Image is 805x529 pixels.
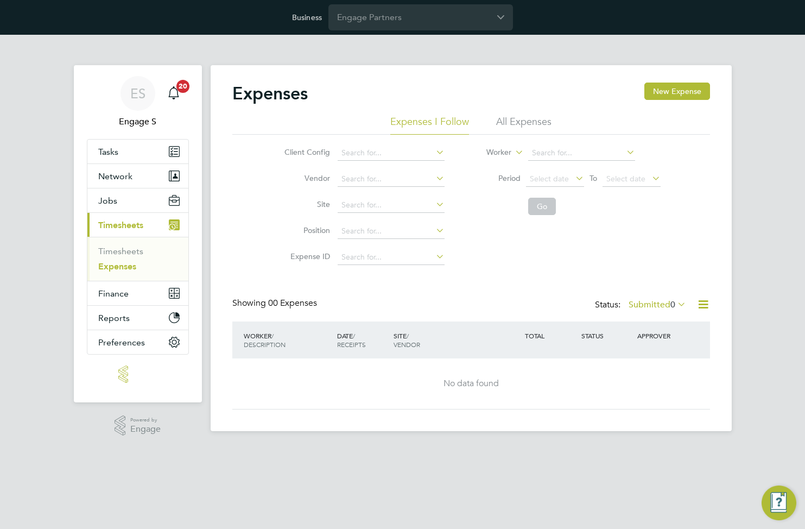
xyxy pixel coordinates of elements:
a: Go to home page [87,366,189,383]
label: Site [281,199,330,209]
button: Reports [87,306,188,330]
span: Jobs [98,196,117,206]
span: Powered by [130,415,161,425]
span: Select date [530,174,569,184]
input: Search for... [338,250,445,265]
img: engage-logo-retina.png [118,366,157,383]
div: WORKER [241,326,335,354]
a: ESEngage S [87,76,189,128]
span: To [586,171,600,185]
span: 0 [670,299,675,310]
h2: Expenses [232,83,308,104]
span: 20 [176,80,189,93]
label: Expense ID [281,251,330,261]
label: Submitted [629,299,686,310]
span: VENDOR [394,340,420,349]
li: Expenses I Follow [390,115,469,135]
span: Finance [98,288,129,299]
nav: Main navigation [74,65,202,402]
label: Client Config [281,147,330,157]
span: Reports [98,313,130,323]
span: Timesheets [98,220,143,230]
input: Search for... [338,224,445,239]
input: Search for... [338,172,445,187]
input: Search for... [338,198,445,213]
span: Network [98,171,132,181]
button: Preferences [87,330,188,354]
button: Jobs [87,188,188,212]
label: Vendor [281,173,330,183]
a: Tasks [87,140,188,163]
label: Position [281,225,330,235]
div: STATUS [579,326,635,345]
div: SITE [391,326,522,354]
button: New Expense [644,83,710,100]
a: Expenses [98,261,136,272]
div: No data found [243,378,699,389]
label: Business [292,12,322,22]
input: Search for... [338,146,445,161]
div: APPROVER [635,326,691,345]
span: Engage [130,425,161,434]
button: Finance [87,281,188,305]
button: Go [528,198,556,215]
span: Select date [606,174,645,184]
span: / [271,331,274,340]
span: Engage S [87,115,189,128]
li: All Expenses [496,115,552,135]
label: Period [472,173,521,183]
button: Timesheets [87,213,188,237]
div: DATE [334,326,391,354]
a: Timesheets [98,246,143,256]
span: RECEIPTS [337,340,366,349]
span: / [407,331,409,340]
span: ES [130,86,145,100]
span: DESCRIPTION [244,340,286,349]
a: 20 [163,76,185,111]
button: Engage Resource Center [762,486,796,520]
span: Tasks [98,147,118,157]
button: Network [87,164,188,188]
input: Search for... [528,146,635,161]
a: Powered byEngage [115,415,161,436]
div: TOTAL [522,326,579,345]
label: Worker [462,147,511,158]
div: Showing [232,298,319,309]
span: / [353,331,355,340]
div: Timesheets [87,237,188,281]
span: Preferences [98,337,145,348]
span: 00 Expenses [268,298,317,308]
div: Status: [595,298,688,313]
